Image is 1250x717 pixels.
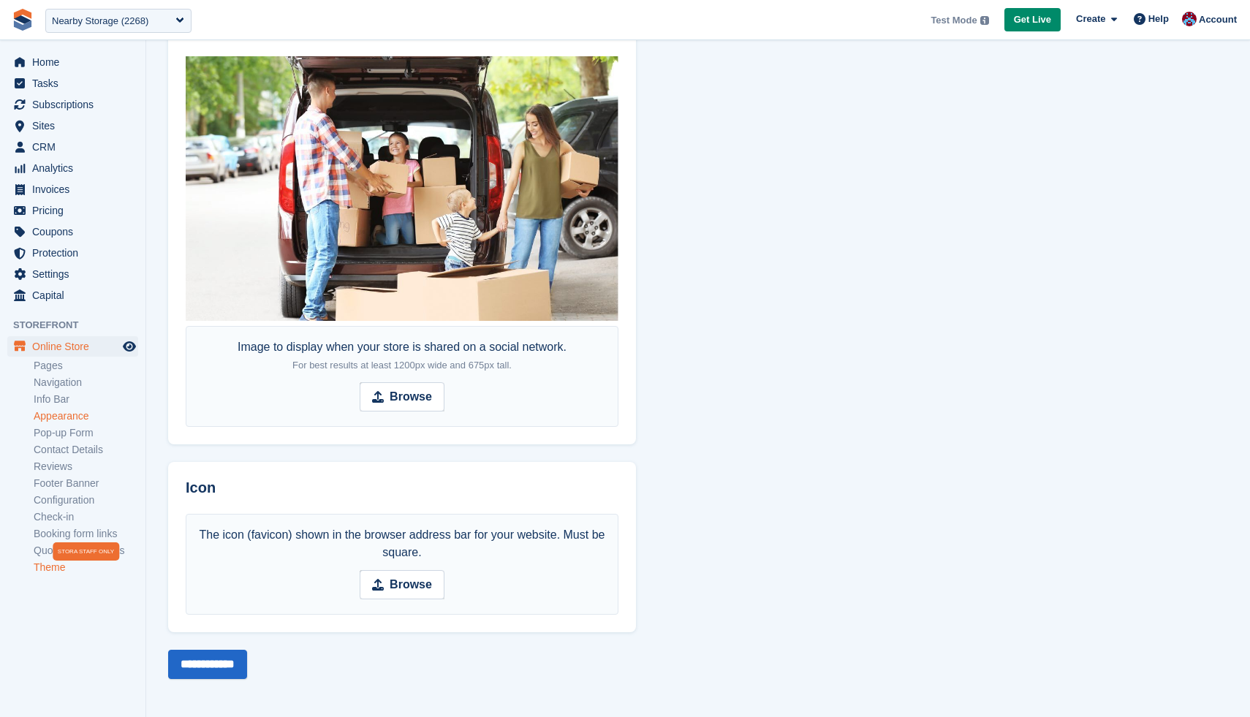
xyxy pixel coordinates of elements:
a: menu [7,264,138,284]
a: Navigation [34,376,138,390]
a: Configuration [34,493,138,507]
a: Preview store [121,338,138,355]
a: Info Bar [34,392,138,406]
img: David Hughes [1182,12,1197,26]
a: menu [7,52,138,72]
span: Create [1076,12,1105,26]
a: Booking form links [34,527,138,541]
div: Image to display when your store is shared on a social network. [238,338,567,373]
input: Browse [360,382,444,411]
div: The icon (favicon) shown in the browser address bar for your website. Must be square. [194,526,610,561]
a: menu [7,158,138,178]
a: Pages [34,359,138,373]
input: Browse [360,570,444,599]
a: Pop-up Form [34,426,138,440]
a: menu [7,179,138,200]
strong: Browse [390,388,432,406]
span: Pricing [32,200,120,221]
a: menu [7,221,138,242]
h2: Icon [186,479,618,496]
strong: Browse [390,576,432,593]
span: Account [1199,12,1237,27]
span: Protection [32,243,120,263]
a: menu [7,336,138,357]
span: Sites [32,115,120,136]
span: Analytics [32,158,120,178]
a: Theme [34,561,138,574]
span: Invoices [32,179,120,200]
span: Get Live [1014,12,1051,27]
div: Nearby Storage (2268) [52,14,148,29]
span: Help [1148,12,1169,26]
span: Online Store [32,336,120,357]
a: menu [7,115,138,136]
span: Storefront [13,318,145,333]
a: menu [7,200,138,221]
img: stora-icon-8386f47178a22dfd0bd8f6a31ec36ba5ce8667c1dd55bd0f319d3a0aa187defe.svg [12,9,34,31]
a: Reviews [34,460,138,474]
span: Tasks [32,73,120,94]
span: CRM [32,137,120,157]
a: Contact Details [34,443,138,457]
span: Subscriptions [32,94,120,115]
a: Get Live [1004,8,1061,32]
span: Home [32,52,120,72]
span: Test Mode [931,13,977,28]
a: menu [7,243,138,263]
img: Nearby%20Storage-social.jpg [186,56,618,322]
a: Appearance [34,409,138,423]
span: Coupons [32,221,120,242]
a: menu [7,94,138,115]
span: Settings [32,264,120,284]
span: For best results at least 1200px wide and 675px tall. [292,360,512,371]
a: Check-in [34,510,138,524]
a: Quotation form links [34,544,138,558]
a: menu [7,285,138,306]
a: menu [7,137,138,157]
span: Capital [32,285,120,306]
a: Footer Banner [34,477,138,490]
a: menu [7,73,138,94]
img: icon-info-grey-7440780725fd019a000dd9b08b2336e03edf1995a4989e88bcd33f0948082b44.svg [980,16,989,25]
